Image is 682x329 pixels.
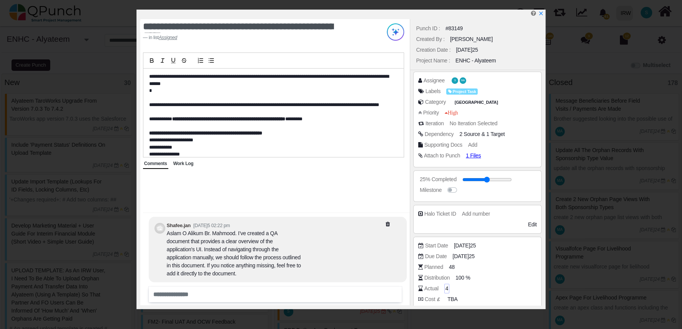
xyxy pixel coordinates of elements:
span: & [459,130,505,138]
div: Creation Date : [416,46,450,54]
span: Shafee.jan [452,77,458,84]
img: Try writing with AI [387,23,404,41]
b: Shafee.jan [167,223,191,228]
a: x [538,10,544,16]
span: 100 % [455,274,470,282]
span: 1 Files [466,152,481,159]
span: 48 [449,263,455,271]
u: Assigned [159,35,177,40]
span: High [445,110,458,115]
span: [DATE]25 [454,242,476,250]
div: Start Date [425,242,448,250]
div: Assignee [424,77,445,85]
span: Pakistan [453,99,500,106]
div: Cost [425,295,442,303]
div: Created By : [416,35,444,43]
cite: Source Title [159,35,177,40]
span: Add number [462,211,490,217]
span: No Iteration Selected [450,120,498,126]
div: Distribution [424,274,450,282]
div: Due Date [425,252,447,260]
span: MA [461,79,465,82]
div: ENHC - Alyateem [455,57,496,65]
div: Dependency [425,130,454,138]
span: Project Task [446,88,478,95]
b: £ [437,296,440,302]
div: Category [425,98,446,106]
span: Work Log [173,161,194,166]
div: Project Name : [416,57,450,65]
span: 4 [445,285,449,293]
div: [PERSON_NAME] [450,35,493,43]
div: Labels [426,87,441,95]
div: [DATE]25 [456,46,478,54]
div: Halo Ticket ID [424,210,456,218]
span: <div class="badge badge-secondary"> FM2-Reporting & Analytics FS</div><div class="badge badge-sec... [459,131,480,137]
span: TBA [447,295,457,303]
span: Mahmood Ashraf [460,77,466,84]
div: Planned [424,263,443,271]
div: Punch ID : [416,25,440,33]
div: Milestone [420,186,442,194]
div: #83149 [445,25,463,33]
footer: in list [143,34,359,41]
div: 25% Completed [420,175,457,183]
div: Aslam O Alikum Br. Mahmood. I’ve created a QA document that provides a clear overview of the appl... [167,229,301,278]
div: Supporting Docs [424,141,462,149]
span: Add [468,142,477,148]
span: <div class="badge badge-secondary"> FM2-Financial Module Objects a metadata ERD SS</div> [486,131,505,137]
div: Actual [424,285,439,293]
i: Edit Punch [531,10,536,16]
small: [DATE]5 02:22 pm [193,223,230,228]
span: <div><span class="badge badge-secondary" style="background-color: #73D8FF"> <i class="fa fa-tag p... [446,87,478,95]
div: Attach to Punch [424,152,460,160]
span: [DATE]25 [453,252,475,260]
div: Priority [423,109,439,117]
svg: x [538,11,544,16]
span: Comments [144,161,167,166]
div: Iteration [426,119,444,128]
span: Edit [528,221,537,228]
span: S [454,79,456,82]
